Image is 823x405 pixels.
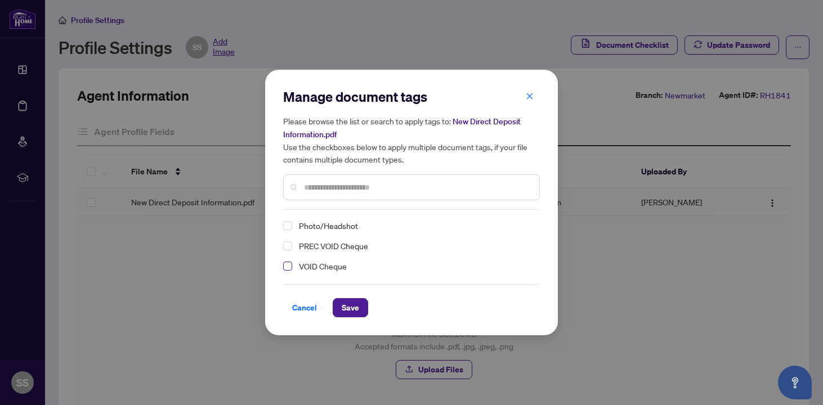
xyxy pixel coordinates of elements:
[283,241,292,250] span: Select PREC VOID Cheque
[294,239,533,253] span: PREC VOID Cheque
[294,259,533,273] span: VOID Cheque
[526,92,534,100] span: close
[283,262,292,271] span: Select VOID Cheque
[292,299,317,317] span: Cancel
[283,88,540,106] h2: Manage document tags
[333,298,368,317] button: Save
[294,219,533,232] span: Photo/Headshot
[342,299,359,317] span: Save
[778,366,812,399] button: Open asap
[299,219,358,232] span: Photo/Headshot
[283,298,326,317] button: Cancel
[299,259,347,273] span: VOID Cheque
[299,239,368,253] span: PREC VOID Cheque
[283,221,292,230] span: Select Photo/Headshot
[283,115,540,165] h5: Please browse the list or search to apply tags to: Use the checkboxes below to apply multiple doc...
